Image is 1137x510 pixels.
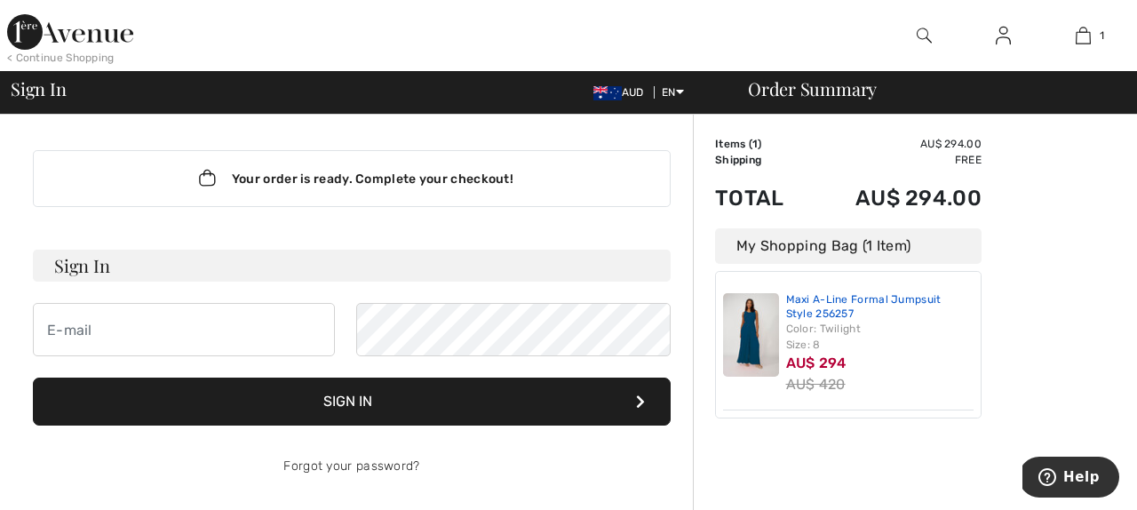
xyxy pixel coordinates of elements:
[809,152,982,168] td: Free
[283,458,419,474] a: Forgot your password?
[1044,25,1122,46] a: 1
[723,293,779,377] img: Maxi A-Line Formal Jumpsuit Style 256257
[33,378,671,426] button: Sign In
[593,86,651,99] span: AUD
[33,250,671,282] h3: Sign In
[786,293,974,321] a: Maxi A-Line Formal Jumpsuit Style 256257
[715,228,982,264] div: My Shopping Bag (1 Item)
[715,168,809,228] td: Total
[715,136,809,152] td: Items ( )
[996,25,1011,46] img: My Info
[715,152,809,168] td: Shipping
[809,168,982,228] td: AU$ 294.00
[662,86,684,99] span: EN
[786,376,846,393] s: AU$ 420
[7,50,115,66] div: < Continue Shopping
[1076,25,1091,46] img: My Bag
[1100,28,1104,44] span: 1
[11,80,66,98] span: Sign In
[33,150,671,207] div: Your order is ready. Complete your checkout!
[33,303,335,356] input: E-mail
[727,80,1126,98] div: Order Summary
[752,138,758,150] span: 1
[786,321,974,353] div: Color: Twilight Size: 8
[982,25,1025,47] a: Sign In
[593,86,622,100] img: Australian Dollar
[1022,457,1119,501] iframe: Opens a widget where you can find more information
[786,355,847,371] span: AU$ 294
[7,14,133,50] img: 1ère Avenue
[917,25,932,46] img: search the website
[809,136,982,152] td: AU$ 294.00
